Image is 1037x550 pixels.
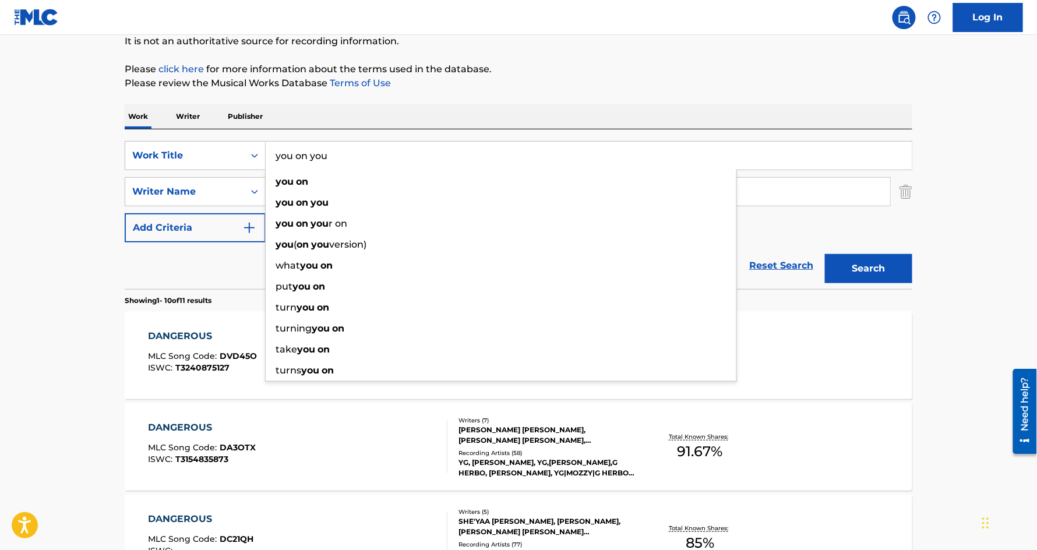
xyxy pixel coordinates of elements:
[158,64,204,75] a: click here
[132,149,237,163] div: Work Title
[125,312,912,399] a: DANGEROUSMLC Song Code:DVD45OISWC:T3240875127Writers (3)[PERSON_NAME] [PERSON_NAME] [PERSON_NAME]...
[224,104,266,129] p: Publisher
[458,457,634,478] div: YG, [PERSON_NAME], YG,[PERSON_NAME],G HERBO, [PERSON_NAME], YG|MOZZY|G HERBO, USUYG1370746
[317,302,329,313] strong: on
[897,10,911,24] img: search
[296,197,308,208] strong: on
[678,441,723,462] span: 91.67 %
[125,141,912,289] form: Search Form
[276,365,301,376] span: turns
[297,302,315,313] strong: you
[149,454,176,464] span: ISWC :
[220,534,254,544] span: DC21QH
[149,351,220,361] span: MLC Song Code :
[132,185,237,199] div: Writer Name
[311,218,329,229] strong: you
[893,6,916,29] a: Public Search
[125,403,912,491] a: DANGEROUSMLC Song Code:DA3OTXISWC:T3154835873Writers (7)[PERSON_NAME] [PERSON_NAME], [PERSON_NAME...
[458,540,634,549] div: Recording Artists ( 77 )
[313,281,325,292] strong: on
[923,6,946,29] div: Help
[220,442,256,453] span: DA3OTX
[300,260,318,271] strong: you
[125,34,912,48] p: It is not an authoritative source for recording information.
[276,302,297,313] span: turn
[332,323,344,334] strong: on
[458,425,634,446] div: [PERSON_NAME] [PERSON_NAME], [PERSON_NAME] [PERSON_NAME], [PERSON_NAME], [PERSON_NAME], [PERSON_N...
[458,449,634,457] div: Recording Artists ( 58 )
[276,323,312,334] span: turning
[149,442,220,453] span: MLC Song Code :
[329,239,366,250] span: version)
[292,281,311,292] strong: you
[458,416,634,425] div: Writers ( 7 )
[276,281,292,292] span: put
[982,506,989,541] div: Drag
[320,260,333,271] strong: on
[927,10,941,24] img: help
[297,344,315,355] strong: you
[329,218,347,229] span: r on
[900,177,912,206] img: Delete Criterion
[327,77,391,89] a: Terms of Use
[294,239,297,250] span: (
[125,295,211,306] p: Showing 1 - 10 of 11 results
[242,221,256,235] img: 9d2ae6d4665cec9f34b9.svg
[322,365,334,376] strong: on
[276,260,300,271] span: what
[149,329,258,343] div: DANGEROUS
[458,516,634,537] div: SHE'YAA [PERSON_NAME], [PERSON_NAME], [PERSON_NAME] [PERSON_NAME] [PERSON_NAME]
[311,239,329,250] strong: you
[125,62,912,76] p: Please for more information about the terms used in the database.
[125,76,912,90] p: Please review the Musical Works Database
[311,197,329,208] strong: you
[149,512,254,526] div: DANGEROUS
[276,344,297,355] span: take
[318,344,330,355] strong: on
[296,218,308,229] strong: on
[172,104,203,129] p: Writer
[276,197,294,208] strong: you
[669,524,731,533] p: Total Known Shares:
[149,362,176,373] span: ISWC :
[220,351,258,361] span: DVD45O
[176,362,230,373] span: T3240875127
[296,176,308,187] strong: on
[276,239,294,250] strong: you
[301,365,319,376] strong: you
[149,534,220,544] span: MLC Song Code :
[312,323,330,334] strong: you
[979,494,1037,550] iframe: Chat Widget
[825,254,912,283] button: Search
[149,421,256,435] div: DANGEROUS
[125,213,266,242] button: Add Criteria
[1004,365,1037,459] iframe: Resource Center
[276,176,294,187] strong: you
[276,218,294,229] strong: you
[125,104,151,129] p: Work
[743,253,819,278] a: Reset Search
[176,454,229,464] span: T3154835873
[953,3,1023,32] a: Log In
[458,507,634,516] div: Writers ( 5 )
[669,432,731,441] p: Total Known Shares:
[14,9,59,26] img: MLC Logo
[297,239,309,250] strong: on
